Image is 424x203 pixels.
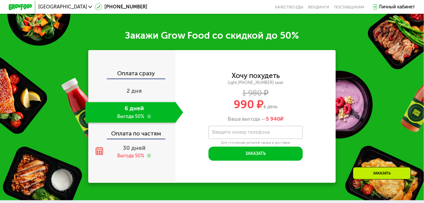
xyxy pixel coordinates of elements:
div: поставщикам [334,5,365,9]
div: Заказать [353,167,411,179]
span: 30 дней [123,145,146,152]
span: 2 дня [127,87,142,94]
span: ₽ [266,116,284,122]
div: Для уточнения деталей заказа и доставки [208,140,303,145]
div: Личный кабинет [379,3,415,10]
span: 990 ₽ [234,98,264,111]
span: [GEOGRAPHIC_DATA] [38,5,87,9]
button: Заказать [208,147,303,161]
div: 1 980 ₽ [176,90,336,96]
a: Вендинги [309,5,330,9]
a: [PHONE_NUMBER] [95,3,147,10]
div: Выгода 50% [117,153,144,159]
div: Ваша выгода — [176,116,336,122]
div: Оплата по частям [89,125,176,138]
label: Введите номер телефона [212,131,270,134]
div: Оплата сразу [89,71,176,78]
div: Light [PHONE_NUMBER] ккал [176,80,336,85]
div: Хочу похудеть [232,72,280,79]
span: 5 940 [266,116,280,122]
a: Качество еды [275,5,304,9]
span: в день [264,104,278,110]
